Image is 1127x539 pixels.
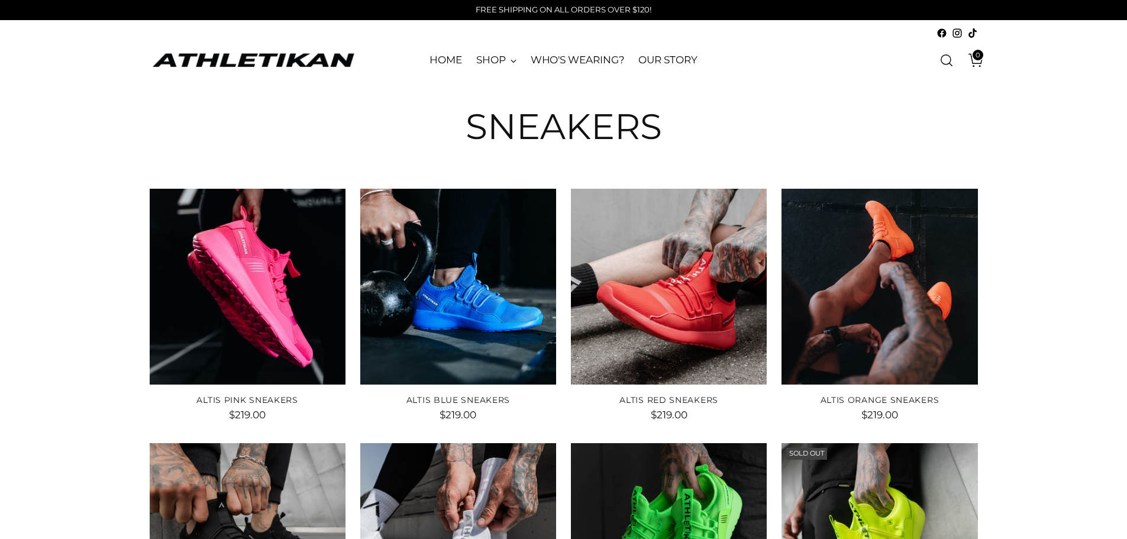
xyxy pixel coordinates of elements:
[973,50,983,60] span: 0
[571,189,767,385] a: ALTIS Red Sneakers
[150,51,357,69] a: ATHLETIKAN
[476,47,516,73] a: SHOP
[440,409,476,421] span: $219.00
[821,395,939,405] a: ALTIS Orange Sneakers
[651,409,687,421] span: $219.00
[196,395,298,405] a: ALTIS Pink Sneakers
[430,47,462,73] a: HOME
[406,395,510,405] a: ALTIS Blue Sneakers
[360,189,556,385] a: ALTIS Blue Sneakers
[960,49,983,72] a: Open cart modal
[476,4,651,16] p: FREE SHIPPING ON ALL ORDERS OVER $120!
[531,47,625,73] a: WHO'S WEARING?
[782,189,977,385] a: ALTIS Orange Sneakers
[935,49,958,72] a: Open search modal
[861,409,898,421] span: $219.00
[638,47,697,73] a: OUR STORY
[150,189,345,385] a: ALTIS Pink Sneakers
[466,107,662,146] h1: Sneakers
[619,395,718,405] a: ALTIS Red Sneakers
[229,409,266,421] span: $219.00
